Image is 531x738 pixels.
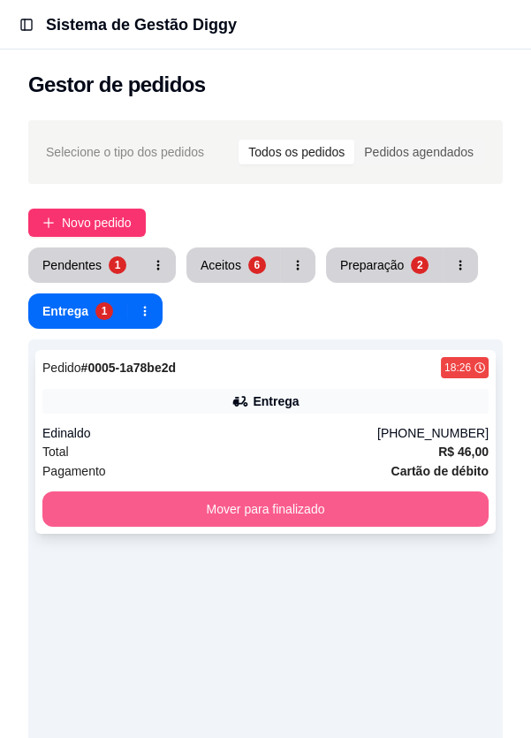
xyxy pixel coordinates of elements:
[62,213,132,232] span: Novo pedido
[248,256,266,274] div: 6
[438,445,489,459] strong: R$ 46,00
[391,464,489,478] strong: Cartão de débito
[377,424,489,442] div: [PHONE_NUMBER]
[46,12,237,37] h1: Sistema de Gestão Diggy
[109,256,126,274] div: 1
[46,142,204,162] span: Selecione o tipo dos pedidos
[239,140,354,164] div: Todos os pedidos
[42,302,88,320] div: Entrega
[42,491,489,527] button: Mover para finalizado
[326,247,443,283] button: Preparação2
[28,71,206,99] h2: Gestor de pedidos
[411,256,429,274] div: 2
[95,302,113,320] div: 1
[81,361,176,375] strong: # 0005-1a78be2d
[444,361,471,375] div: 18:26
[42,256,102,274] div: Pendentes
[28,247,140,283] button: Pendentes1
[42,424,377,442] div: Edinaldo
[253,392,299,410] div: Entrega
[340,256,404,274] div: Preparação
[42,461,106,481] span: Pagamento
[186,247,280,283] button: Aceitos6
[28,209,146,237] button: Novo pedido
[42,217,55,229] span: plus
[201,256,241,274] div: Aceitos
[42,361,81,375] span: Pedido
[42,442,69,461] span: Total
[354,140,483,164] div: Pedidos agendados
[28,293,127,329] button: Entrega1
